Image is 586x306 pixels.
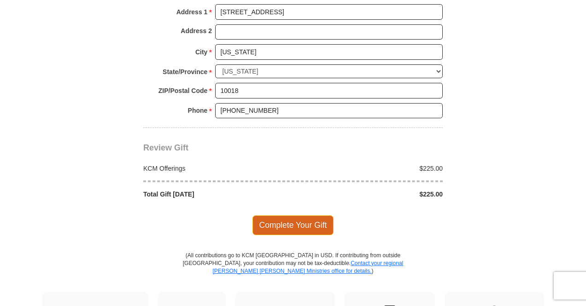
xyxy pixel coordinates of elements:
[212,260,403,274] a: Contact your regional [PERSON_NAME] [PERSON_NAME] Ministries office for details.
[143,143,188,152] span: Review Gift
[176,6,208,18] strong: Address 1
[158,84,208,97] strong: ZIP/Postal Code
[182,252,404,292] p: (All contributions go to KCM [GEOGRAPHIC_DATA] in USD. If contributing from outside [GEOGRAPHIC_D...
[252,215,334,235] span: Complete Your Gift
[181,24,212,37] strong: Address 2
[188,104,208,117] strong: Phone
[293,164,448,173] div: $225.00
[139,190,293,199] div: Total Gift [DATE]
[293,190,448,199] div: $225.00
[195,46,207,58] strong: City
[163,65,207,78] strong: State/Province
[139,164,293,173] div: KCM Offerings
